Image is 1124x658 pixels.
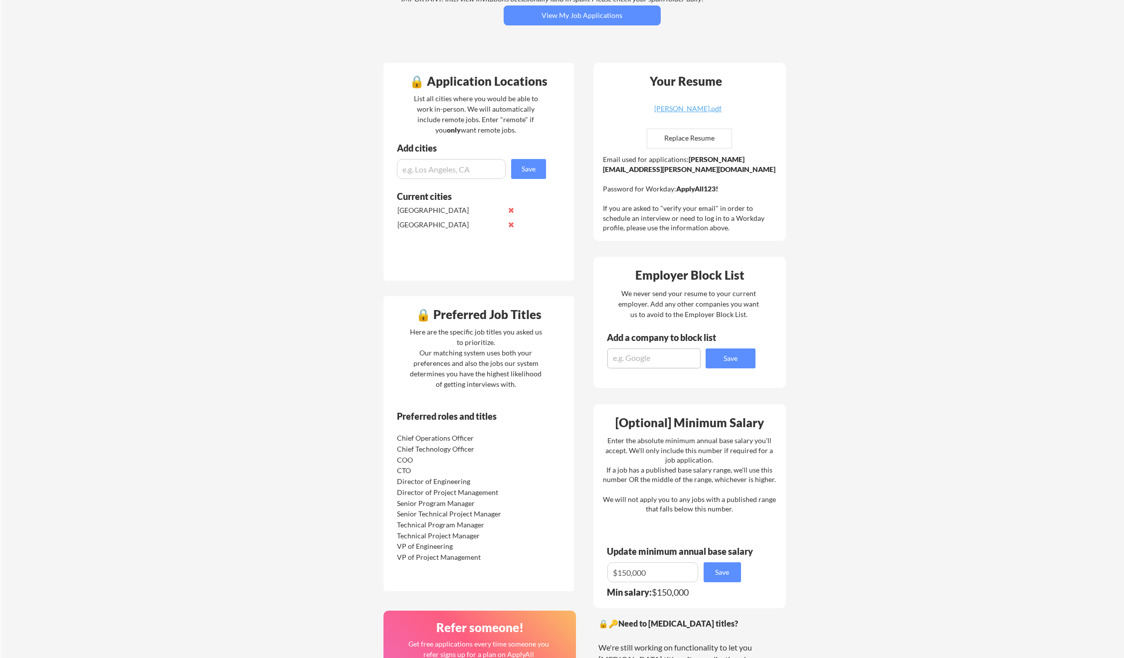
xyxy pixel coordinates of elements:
strong: Need to [MEDICAL_DATA] titles? [618,619,738,628]
input: E.g. $100,000 [607,562,698,582]
a: [PERSON_NAME].pdf [629,105,748,121]
div: Update minimum annual base salary [607,547,756,556]
strong: ApplyAll123! [676,184,718,193]
div: VP of Engineering [397,541,502,551]
strong: Min salary: [607,587,652,598]
div: Employer Block List [597,269,783,281]
div: Preferred roles and titles [397,412,533,421]
input: e.g. Los Angeles, CA [397,159,506,179]
div: Refer someone! [387,622,573,634]
strong: [PERSON_NAME][EMAIL_ADDRESS][PERSON_NAME][DOMAIN_NAME] [603,155,775,173]
div: Director of Engineering [397,477,502,487]
div: Technical Program Manager [397,520,502,530]
div: Your Resume [637,75,736,87]
div: CTO [397,466,502,476]
div: 🔒 Application Locations [386,75,571,87]
button: Save [511,159,546,179]
div: Add a company to block list [607,333,732,342]
div: List all cities where you would be able to work in-person. We will automatically include remote j... [407,93,545,135]
div: 🔒 Preferred Job Titles [386,309,571,321]
div: [Optional] Minimum Salary [597,417,782,429]
div: Current cities [397,192,535,201]
div: VP of Project Management [397,552,502,562]
button: Save [706,348,755,368]
div: $150,000 [607,588,748,597]
div: Technical Project Manager [397,531,502,541]
div: [GEOGRAPHIC_DATA] [397,205,503,215]
div: Chief Technology Officer [397,444,502,454]
div: Chief Operations Officer [397,433,502,443]
div: [GEOGRAPHIC_DATA] [397,220,503,230]
div: [PERSON_NAME].pdf [629,105,748,112]
button: Save [704,562,741,582]
div: Add cities [397,144,549,153]
div: Enter the absolute minimum annual base salary you'll accept. We'll only include this number if re... [603,436,776,514]
div: Director of Project Management [397,488,502,497]
button: View My Job Applications [504,5,661,25]
div: Senior Program Manager [397,498,502,508]
strong: only [447,126,461,134]
div: Email used for applications: Password for Workday: If you are asked to "verify your email" in ord... [603,155,779,233]
div: COO [397,455,502,465]
div: Here are the specific job titles you asked us to prioritize. Our matching system uses both your p... [407,327,545,389]
div: We never send your resume to your current employer. Add any other companies you want us to avoid ... [618,288,760,320]
div: Senior Technical Project Manager [397,509,502,519]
